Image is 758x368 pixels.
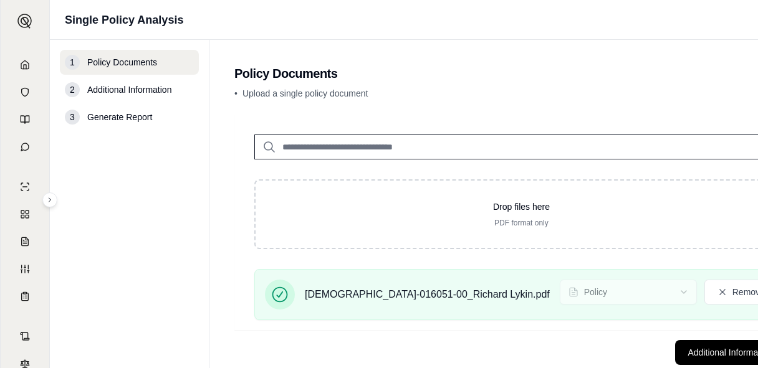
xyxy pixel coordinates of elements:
a: Contract Analysis [8,324,42,349]
button: Expand sidebar [42,192,57,207]
a: Custom Report [8,257,42,281]
a: Claim Coverage [8,229,42,254]
span: Upload a single policy document [242,88,368,98]
span: Generate Report [87,111,152,123]
a: Single Policy [8,174,42,199]
div: 3 [65,110,80,125]
span: Additional Information [87,83,171,96]
div: 1 [65,55,80,70]
a: Home [8,52,42,77]
a: Documents Vault [8,80,42,105]
a: Policy Comparisons [8,202,42,227]
img: Expand sidebar [17,14,32,29]
div: 2 [65,82,80,97]
button: Expand sidebar [12,9,37,34]
span: [DEMOGRAPHIC_DATA]-016051-00_Richard Lykin.pdf [305,287,550,302]
h1: Single Policy Analysis [65,11,183,29]
span: • [234,88,237,98]
span: Policy Documents [87,56,157,68]
a: Prompt Library [8,107,42,132]
a: Coverage Table [8,284,42,309]
a: Chat [8,134,42,159]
